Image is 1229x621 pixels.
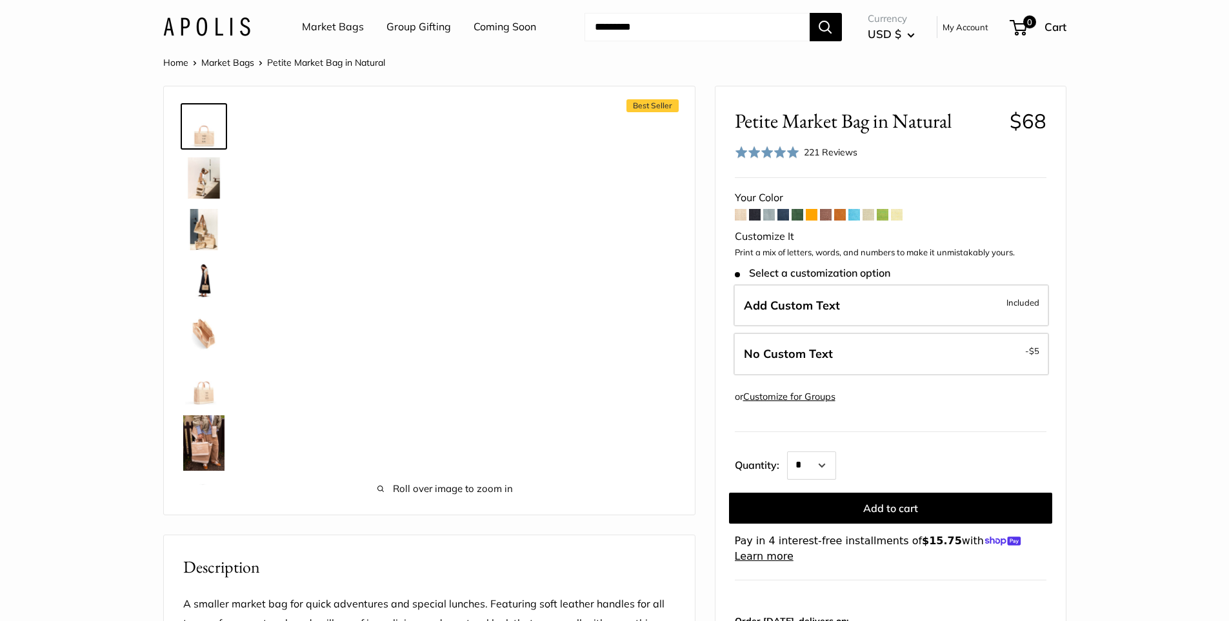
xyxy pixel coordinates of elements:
[585,13,810,41] input: Search...
[267,57,385,68] span: Petite Market Bag in Natural
[1025,343,1039,359] span: -
[735,246,1046,259] p: Print a mix of letters, words, and numbers to make it unmistakably yours.
[735,227,1046,246] div: Customize It
[735,267,890,279] span: Select a customization option
[181,206,227,253] a: description_The Original Market bag in its 4 native styles
[744,346,833,361] span: No Custom Text
[181,310,227,356] a: description_Spacious inner area with room for everything.
[183,209,225,250] img: description_The Original Market bag in its 4 native styles
[1023,15,1035,28] span: 0
[181,413,227,473] a: Petite Market Bag in Natural
[302,17,364,37] a: Market Bags
[868,24,915,44] button: USD $
[183,312,225,353] img: description_Spacious inner area with room for everything.
[868,10,915,28] span: Currency
[201,57,254,68] a: Market Bags
[804,146,857,158] span: 221 Reviews
[735,109,1000,133] span: Petite Market Bag in Natural
[163,54,385,71] nav: Breadcrumb
[386,17,451,37] a: Group Gifting
[181,478,227,525] a: Petite Market Bag in Natural
[181,155,227,201] a: description_Effortless style that elevates every moment
[183,157,225,199] img: description_Effortless style that elevates every moment
[734,333,1049,375] label: Leave Blank
[183,106,225,147] img: Petite Market Bag in Natural
[163,17,250,36] img: Apolis
[474,17,536,37] a: Coming Soon
[734,284,1049,327] label: Add Custom Text
[181,258,227,304] a: Petite Market Bag in Natural
[729,493,1052,524] button: Add to cart
[183,261,225,302] img: Petite Market Bag in Natural
[183,555,675,580] h2: Description
[744,298,840,313] span: Add Custom Text
[1006,295,1039,310] span: Included
[181,361,227,408] a: Petite Market Bag in Natural
[735,188,1046,208] div: Your Color
[1029,346,1039,356] span: $5
[267,480,623,498] span: Roll over image to zoom in
[183,481,225,522] img: Petite Market Bag in Natural
[183,364,225,405] img: Petite Market Bag in Natural
[868,27,901,41] span: USD $
[1044,20,1066,34] span: Cart
[1010,108,1046,133] span: $68
[735,448,787,480] label: Quantity:
[1011,17,1066,37] a: 0 Cart
[183,415,225,471] img: Petite Market Bag in Natural
[743,391,835,402] a: Customize for Groups
[163,57,188,68] a: Home
[181,103,227,150] a: Petite Market Bag in Natural
[810,13,842,41] button: Search
[626,99,679,112] span: Best Seller
[735,388,835,406] div: or
[943,19,988,35] a: My Account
